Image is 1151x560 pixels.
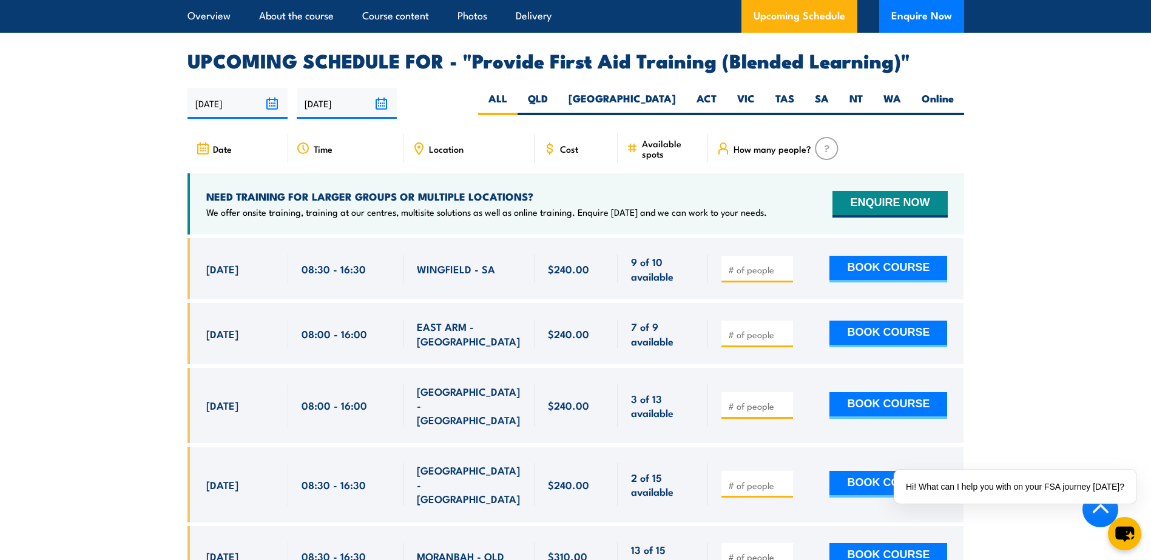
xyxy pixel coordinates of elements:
h2: UPCOMING SCHEDULE FOR - "Provide First Aid Training (Blended Learning)" [187,52,964,68]
input: # of people [728,479,789,492]
input: From date [187,88,288,119]
span: $240.00 [548,398,589,412]
span: Cost [560,144,578,154]
label: VIC [727,92,765,115]
button: chat-button [1108,517,1141,550]
span: 3 of 13 available [631,392,695,420]
input: # of people [728,328,789,341]
label: TAS [765,92,805,115]
label: ACT [686,92,727,115]
button: BOOK COURSE [829,256,947,282]
input: # of people [728,400,789,412]
h4: NEED TRAINING FOR LARGER GROUPS OR MULTIPLE LOCATIONS? [206,190,767,203]
span: WINGFIELD - SA [417,262,495,276]
span: $240.00 [548,327,589,341]
label: QLD [518,92,558,115]
label: [GEOGRAPHIC_DATA] [558,92,686,115]
p: We offer onsite training, training at our centres, multisite solutions as well as online training... [206,206,767,218]
span: 08:30 - 16:30 [302,478,366,492]
label: NT [839,92,873,115]
label: SA [805,92,839,115]
span: [GEOGRAPHIC_DATA] - [GEOGRAPHIC_DATA] [417,384,521,427]
label: Online [911,92,964,115]
span: 08:00 - 16:00 [302,398,367,412]
span: Available spots [642,138,700,159]
button: BOOK COURSE [829,392,947,419]
span: 9 of 10 available [631,255,695,283]
span: [DATE] [206,398,238,412]
span: 7 of 9 available [631,319,695,348]
span: $240.00 [548,478,589,492]
button: BOOK COURSE [829,321,947,347]
span: $240.00 [548,262,589,276]
span: Date [213,144,232,154]
span: How many people? [734,144,811,154]
span: 08:00 - 16:00 [302,327,367,341]
span: Location [429,144,464,154]
span: [GEOGRAPHIC_DATA] - [GEOGRAPHIC_DATA] [417,463,521,505]
input: To date [297,88,397,119]
span: 08:30 - 16:30 [302,262,366,276]
button: BOOK COURSE [829,471,947,498]
input: # of people [728,264,789,276]
label: ALL [478,92,518,115]
span: Time [314,144,332,154]
span: EAST ARM - [GEOGRAPHIC_DATA] [417,319,521,348]
label: WA [873,92,911,115]
span: 2 of 15 available [631,470,695,499]
button: ENQUIRE NOW [832,191,947,218]
span: [DATE] [206,262,238,276]
span: [DATE] [206,327,238,341]
span: [DATE] [206,478,238,492]
div: Hi! What can I help you with on your FSA journey [DATE]? [894,470,1136,504]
